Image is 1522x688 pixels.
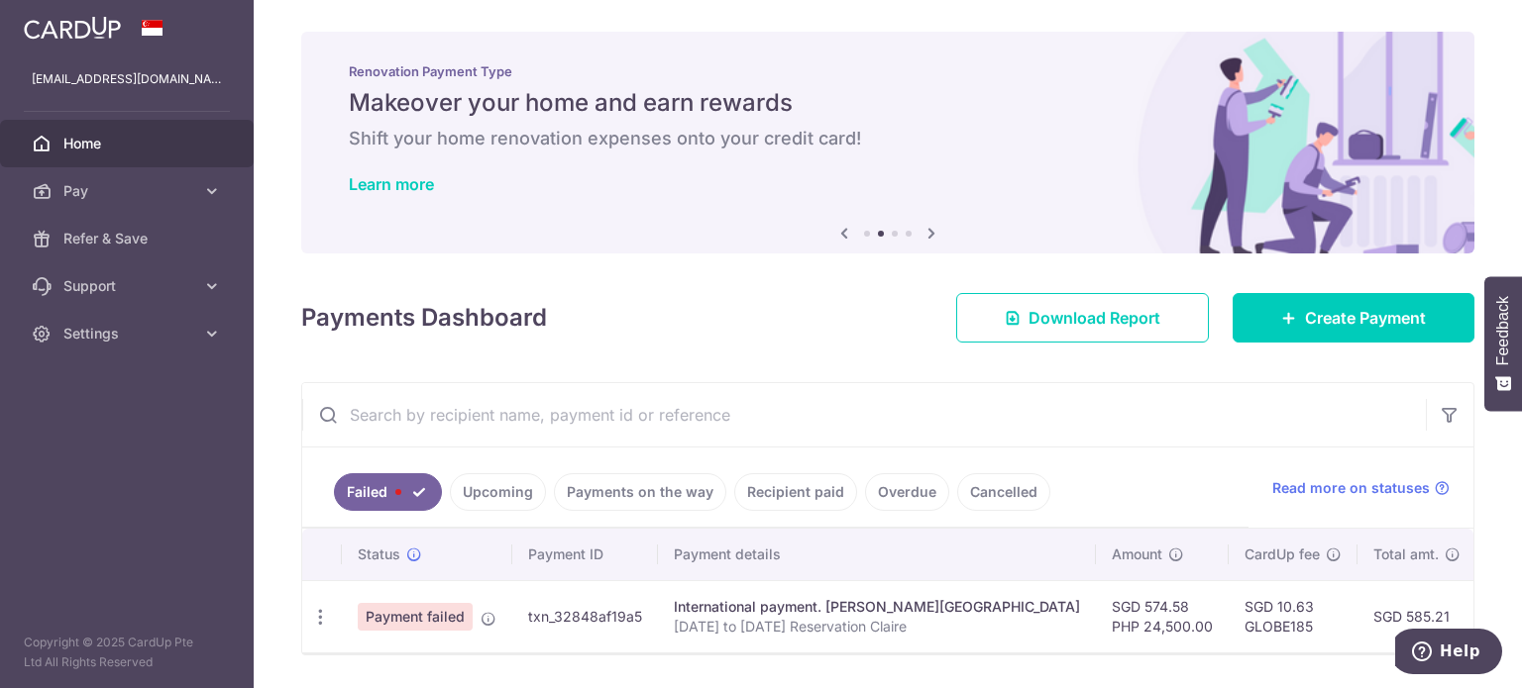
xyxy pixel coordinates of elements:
[358,544,400,564] span: Status
[1272,478,1450,498] a: Read more on statuses
[734,473,857,511] a: Recipient paid
[63,324,194,344] span: Settings
[63,134,194,153] span: Home
[63,181,194,201] span: Pay
[349,87,1427,119] h5: Makeover your home and earn rewards
[512,529,658,580] th: Payment ID
[1229,580,1358,652] td: SGD 10.63 GLOBE185
[554,473,726,511] a: Payments on the way
[301,32,1474,253] img: Renovation banner
[301,300,547,336] h4: Payments Dashboard
[349,63,1427,79] p: Renovation Payment Type
[1305,306,1426,330] span: Create Payment
[674,617,1080,637] p: [DATE] to [DATE] Reservation Claire
[865,473,949,511] a: Overdue
[302,383,1426,446] input: Search by recipient name, payment id or reference
[1096,580,1229,652] td: SGD 574.58 PHP 24,500.00
[1272,478,1430,498] span: Read more on statuses
[512,580,658,652] td: txn_32848af19a5
[1029,306,1160,330] span: Download Report
[358,603,473,631] span: Payment failed
[32,69,222,89] p: [EMAIL_ADDRESS][DOMAIN_NAME]
[63,276,194,296] span: Support
[674,597,1080,617] div: International payment. [PERSON_NAME][GEOGRAPHIC_DATA]
[956,293,1209,343] a: Download Report
[349,174,434,194] a: Learn more
[1112,544,1162,564] span: Amount
[658,529,1096,580] th: Payment details
[63,229,194,248] span: Refer & Save
[1373,544,1439,564] span: Total amt.
[1245,544,1320,564] span: CardUp fee
[1233,293,1474,343] a: Create Payment
[1395,629,1502,678] iframe: Opens a widget where you can find more information
[1358,580,1476,652] td: SGD 585.21
[957,473,1050,511] a: Cancelled
[450,473,546,511] a: Upcoming
[1484,276,1522,411] button: Feedback - Show survey
[24,16,121,40] img: CardUp
[349,127,1427,150] h6: Shift your home renovation expenses onto your credit card!
[334,473,442,511] a: Failed
[1494,296,1512,365] span: Feedback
